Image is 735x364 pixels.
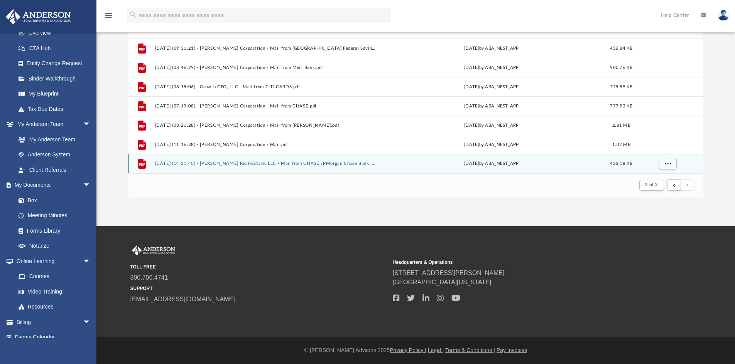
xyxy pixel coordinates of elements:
[393,270,505,276] a: [STREET_ADDRESS][PERSON_NAME]
[11,269,98,284] a: Courses
[610,161,632,166] span: 433.18 KB
[393,259,650,266] small: Headquarters & Operations
[380,122,603,129] div: [DATE] by ABA_NEST_APP
[5,253,98,269] a: Online Learningarrow_drop_down
[11,299,98,315] a: Resources
[11,284,95,299] a: Video Training
[497,347,527,353] a: Pay Invoices
[11,25,102,41] a: Overview
[11,71,102,86] a: Binder Walkthrough
[645,183,658,187] span: 2 of 2
[11,162,98,178] a: Client Referrals
[130,285,387,292] small: SUPPORT
[83,314,98,330] span: arrow_drop_down
[104,11,113,20] i: menu
[610,46,632,50] span: 456.84 KB
[5,117,98,132] a: My Anderson Teamarrow_drop_down
[11,86,98,102] a: My Blueprint
[393,279,492,285] a: [GEOGRAPHIC_DATA][US_STATE]
[11,147,98,163] a: Anderson System
[130,274,168,281] a: 800.706.4741
[380,64,603,71] div: [DATE] by ABA_NEST_APP
[155,65,377,70] button: [DATE] (08:46:29) - [PERSON_NAME] Corporation - Mail from M&T Bank.pdf
[5,178,98,193] a: My Documentsarrow_drop_down
[610,104,632,108] span: 777.53 KB
[380,141,603,148] div: [DATE] by ABA_NEST_APP
[11,238,98,254] a: Notarize
[11,40,102,56] a: CTA Hub
[612,123,630,127] span: 2.81 MB
[96,346,735,354] div: © [PERSON_NAME] Advisors 2025
[155,142,377,147] button: [DATE] (11:16:38) - [PERSON_NAME] Corporation - Mail.pdf
[83,253,98,269] span: arrow_drop_down
[639,180,664,191] button: 2 of 2
[83,117,98,133] span: arrow_drop_down
[380,102,603,109] div: [DATE] by ABA_NEST_APP
[155,161,377,166] button: [DATE] (14:31:40) - [PERSON_NAME] Real-Estate, LLC - Mail from CHASE JPMorgan Chase Bank, N.A..pdf
[155,46,377,51] button: [DATE] (09:31:21) - [PERSON_NAME] Corporation - Mail from [GEOGRAPHIC_DATA] Federal Savings Bank.pdf
[83,178,98,193] span: arrow_drop_down
[104,15,113,20] a: menu
[130,245,177,255] img: Anderson Advisors Platinum Portal
[5,314,102,330] a: Billingarrow_drop_down
[128,37,703,173] div: grid
[11,193,95,208] a: Box
[130,296,235,302] a: [EMAIL_ADDRESS][DOMAIN_NAME]
[3,9,73,24] img: Anderson Advisors Platinum Portal
[612,142,630,146] span: 1.02 MB
[718,10,729,21] img: User Pic
[445,347,495,353] a: Terms & Conditions |
[428,347,444,353] a: Legal |
[610,84,632,89] span: 775.89 KB
[129,10,137,19] i: search
[130,263,387,270] small: TOLL FREE
[380,83,603,90] div: [DATE] by ABA_NEST_APP
[610,65,632,69] span: 900.76 KB
[659,158,676,169] button: More options
[155,123,377,128] button: [DATE] (08:21:28) - [PERSON_NAME] Corporation - Mail from [PERSON_NAME].pdf
[11,208,98,223] a: Meeting Minutes
[155,104,377,109] button: [DATE] (07:19:08) - [PERSON_NAME] Corporation - Mail from CHASE.pdf
[155,84,377,89] button: [DATE] (08:15:06) - Growth CFO, LLC - Mail from CITI CARDS.pdf
[11,56,102,71] a: Entity Change Request
[380,45,603,52] div: [DATE] by ABA_NEST_APP
[390,347,426,353] a: Privacy Policy |
[11,101,102,117] a: Tax Due Dates
[11,223,95,238] a: Forms Library
[380,160,603,167] div: [DATE] by ABA_NEST_APP
[11,132,95,147] a: My Anderson Team
[5,330,102,345] a: Events Calendar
